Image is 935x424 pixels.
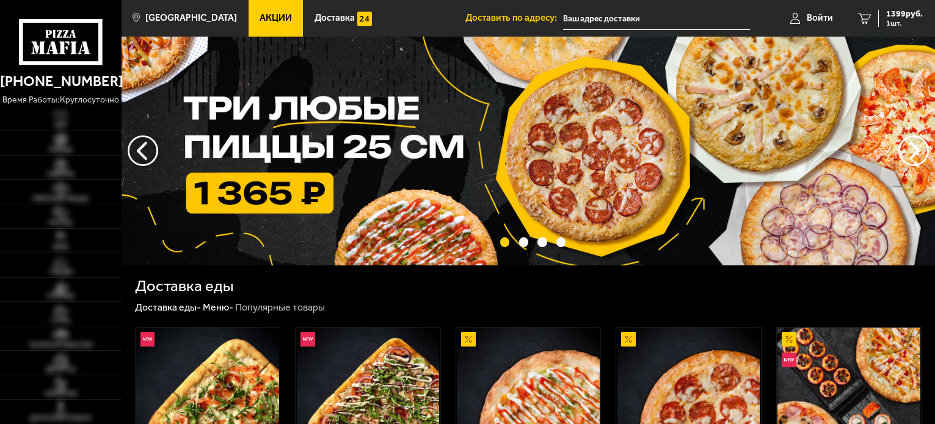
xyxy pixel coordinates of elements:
img: Акционный [461,332,476,347]
button: точки переключения [556,237,566,246]
h1: Доставка еды [135,278,233,294]
button: следующий [128,135,158,166]
button: точки переключения [500,237,509,246]
a: Доставка еды- [135,301,201,313]
span: 1399 руб. [886,10,923,18]
span: [GEOGRAPHIC_DATA] [145,13,237,23]
span: Акции [260,13,292,23]
img: 15daf4d41897b9f0e9f617042186c801.svg [357,12,372,26]
img: Новинка [300,332,315,347]
span: Войти [807,13,833,23]
span: 1 шт. [886,20,923,27]
img: Новинка [140,332,155,347]
span: Россия, Санкт-Петербург, проспект Маршала Блюхера, 67к1 [563,7,750,30]
a: Меню- [203,301,233,313]
img: Акционный [782,332,796,347]
button: точки переключения [537,237,547,246]
span: Доставка [315,13,355,23]
input: Ваш адрес доставки [563,7,750,30]
div: Популярные товары [235,301,325,314]
button: предыдущий [898,135,929,166]
img: Новинка [782,353,796,367]
span: Доставить по адресу: [465,13,563,23]
button: точки переключения [519,237,528,246]
img: Акционный [621,332,636,347]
